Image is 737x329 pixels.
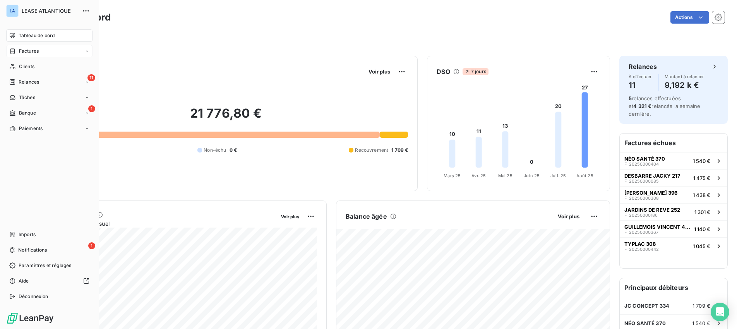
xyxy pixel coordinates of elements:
[19,278,29,284] span: Aide
[472,173,486,178] tspan: Avr. 25
[694,209,710,215] span: 1 301 €
[444,173,461,178] tspan: Mars 25
[555,213,582,220] button: Voir plus
[204,147,226,154] span: Non-échu
[624,156,665,162] span: NÉO SANTÉ 370
[693,158,710,164] span: 1 540 €
[6,259,93,272] a: Paramètres et réglages
[629,95,632,101] span: 5
[19,79,39,86] span: Relances
[19,125,43,132] span: Paiements
[550,173,566,178] tspan: Juil. 25
[624,190,677,196] span: [PERSON_NAME] 396
[624,196,659,200] span: F-20250000308
[230,147,237,154] span: 0 €
[620,278,727,297] h6: Principaux débiteurs
[19,48,39,55] span: Factures
[629,79,652,91] h4: 11
[18,247,47,254] span: Notifications
[19,32,55,39] span: Tableau de bord
[620,203,727,220] button: JARDINS DE REVE 252F-202500001861 301 €
[620,152,727,169] button: NÉO SANTÉ 370F-202500004041 540 €
[624,173,680,179] span: DESBARRE JACKY 217
[437,67,450,76] h6: DSO
[624,207,680,213] span: JARDINS DE REVE 252
[279,213,302,220] button: Voir plus
[624,224,691,230] span: GUILLEMOIS VINCENT 463
[391,147,408,154] span: 1 709 €
[624,241,656,247] span: TYPLAC 308
[629,62,657,71] h6: Relances
[22,8,77,14] span: LEASE ATLANTIQUE
[6,107,93,119] a: 1Banque
[576,173,593,178] tspan: Août 25
[693,243,710,249] span: 1 045 €
[19,94,35,101] span: Tâches
[524,173,540,178] tspan: Juin 25
[693,175,710,181] span: 1 475 €
[620,186,727,203] button: [PERSON_NAME] 396F-202500003081 438 €
[620,237,727,254] button: TYPLAC 308F-202500004421 045 €
[6,76,93,88] a: 11Relances
[633,103,651,109] span: 4 321 €
[6,122,93,135] a: Paiements
[692,303,710,309] span: 1 709 €
[19,63,34,70] span: Clients
[6,5,19,17] div: LA
[463,68,488,75] span: 7 jours
[281,214,299,219] span: Voir plus
[711,303,729,321] div: Open Intercom Messenger
[624,247,659,252] span: F-20250000442
[19,262,71,269] span: Paramètres et réglages
[670,11,709,24] button: Actions
[620,220,727,237] button: GUILLEMOIS VINCENT 463F-202500003671 140 €
[44,219,276,228] span: Chiffre d'affaires mensuel
[694,226,710,232] span: 1 140 €
[624,213,658,218] span: F-20250000186
[665,79,704,91] h4: 9,192 k €
[629,95,700,117] span: relances effectuées et relancés la semaine dernière.
[624,179,659,183] span: F-20250000085
[88,242,95,249] span: 1
[44,106,408,129] h2: 21 776,80 €
[629,74,652,79] span: À effectuer
[19,110,36,117] span: Banque
[19,293,48,300] span: Déconnexion
[6,275,93,287] a: Aide
[498,173,512,178] tspan: Mai 25
[346,212,387,221] h6: Balance âgée
[620,169,727,186] button: DESBARRE JACKY 217F-202500000851 475 €
[558,213,579,219] span: Voir plus
[6,228,93,241] a: Imports
[355,147,388,154] span: Recouvrement
[87,74,95,81] span: 11
[368,69,390,75] span: Voir plus
[19,231,36,238] span: Imports
[620,134,727,152] h6: Factures échues
[692,320,710,326] span: 1 540 €
[624,230,658,235] span: F-20250000367
[624,162,659,166] span: F-20250000404
[624,303,669,309] span: JC CONCEPT 334
[693,192,710,198] span: 1 438 €
[624,320,666,326] span: NÉO SANTÉ 370
[665,74,704,79] span: Montant à relancer
[6,91,93,104] a: Tâches
[6,312,54,324] img: Logo LeanPay
[88,105,95,112] span: 1
[6,45,93,57] a: Factures
[6,60,93,73] a: Clients
[366,68,392,75] button: Voir plus
[6,29,93,42] a: Tableau de bord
